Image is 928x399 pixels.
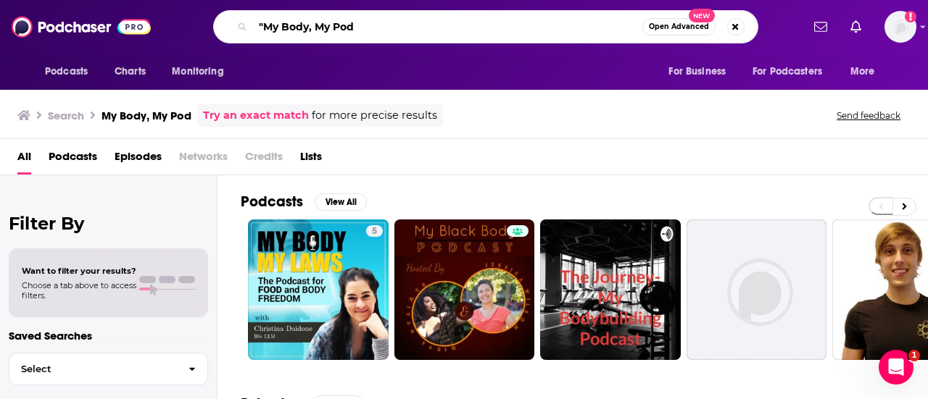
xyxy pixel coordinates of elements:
[172,62,223,82] span: Monitoring
[241,193,367,211] a: PodcastsView All
[101,109,191,122] h3: My Body, My Pod
[884,11,916,43] button: Show profile menu
[9,353,208,385] button: Select
[115,145,162,175] a: Episodes
[9,213,208,234] h2: Filter By
[689,9,715,22] span: New
[115,62,146,82] span: Charts
[905,11,916,22] svg: Add a profile image
[642,18,716,35] button: Open AdvancedNew
[832,109,905,122] button: Send feedback
[753,62,822,82] span: For Podcasters
[300,145,322,175] a: Lists
[743,58,843,85] button: open menu
[668,62,726,82] span: For Business
[879,350,913,385] iframe: Intercom live chat
[179,145,228,175] span: Networks
[9,329,208,343] p: Saved Searches
[48,109,84,122] h3: Search
[105,58,154,85] a: Charts
[649,23,709,30] span: Open Advanced
[248,219,389,360] a: 5
[241,193,303,211] h2: Podcasts
[213,10,758,43] div: Search podcasts, credits, & more...
[162,58,242,85] button: open menu
[203,107,309,124] a: Try an exact match
[312,107,437,124] span: for more precise results
[45,62,88,82] span: Podcasts
[9,364,177,374] span: Select
[884,11,916,43] span: Logged in as AtriaBooks
[840,58,893,85] button: open menu
[12,13,151,41] img: Podchaser - Follow, Share and Rate Podcasts
[245,145,283,175] span: Credits
[35,58,107,85] button: open menu
[845,14,867,39] a: Show notifications dropdown
[808,14,833,39] a: Show notifications dropdown
[22,280,136,301] span: Choose a tab above to access filters.
[366,225,383,237] a: 5
[253,15,642,38] input: Search podcasts, credits, & more...
[908,350,920,361] span: 1
[22,266,136,276] span: Want to filter your results?
[372,224,377,239] span: 5
[49,145,97,175] a: Podcasts
[17,145,31,175] a: All
[884,11,916,43] img: User Profile
[315,193,367,211] button: View All
[850,62,875,82] span: More
[658,58,744,85] button: open menu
